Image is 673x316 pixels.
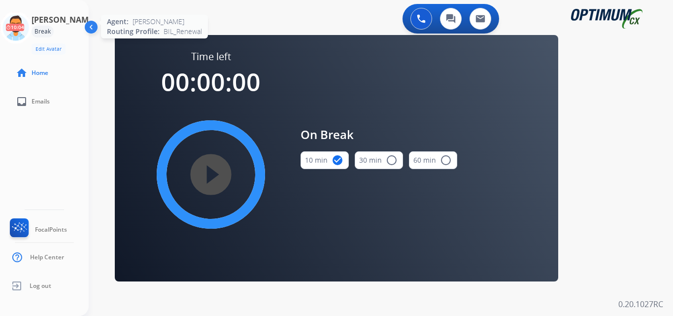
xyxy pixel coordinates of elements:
button: 60 min [409,151,457,169]
mat-icon: check_circle [332,154,343,166]
button: 30 min [355,151,403,169]
span: On Break [301,126,457,143]
button: 10 min [301,151,349,169]
p: 0.20.1027RC [618,298,663,310]
a: FocalPoints [8,218,67,241]
span: [PERSON_NAME] [133,17,184,27]
span: BIL_Renewal [164,27,202,36]
button: Edit Avatar [32,43,66,55]
mat-icon: inbox [16,96,28,107]
span: FocalPoints [35,226,67,234]
mat-icon: home [16,67,28,79]
mat-icon: play_circle_filled [205,169,217,180]
h3: [PERSON_NAME] [32,14,96,26]
span: Routing Profile: [107,27,160,36]
span: Log out [30,282,51,290]
span: Emails [32,98,50,105]
span: 00:00:00 [161,65,261,99]
span: Home [32,69,48,77]
mat-icon: radio_button_unchecked [440,154,452,166]
mat-icon: radio_button_unchecked [386,154,398,166]
span: Time left [191,50,231,64]
span: Agent: [107,17,129,27]
div: Break [32,26,54,37]
span: Help Center [30,253,64,261]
